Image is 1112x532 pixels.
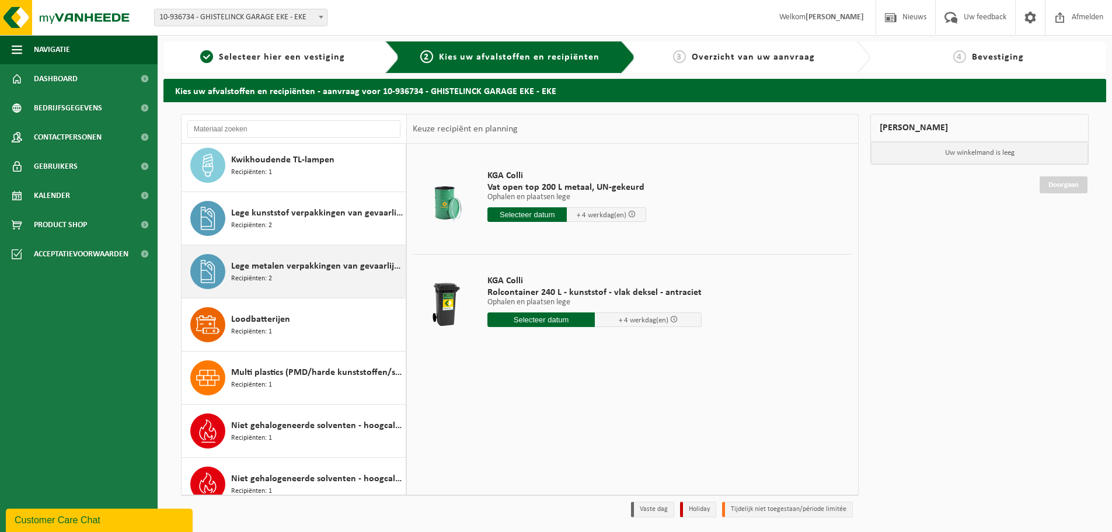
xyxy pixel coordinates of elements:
[200,50,213,63] span: 1
[487,312,595,327] input: Selecteer datum
[231,206,403,220] span: Lege kunststof verpakkingen van gevaarlijke stoffen
[182,405,406,458] button: Niet gehalogeneerde solventen - hoogcalorisch in 200lt-vat Recipiënten: 1
[692,53,815,62] span: Overzicht van uw aanvraag
[231,312,290,326] span: Loodbatterijen
[487,182,646,193] span: Vat open top 200 L metaal, UN-gekeurd
[231,433,272,444] span: Recipiënten: 1
[231,419,403,433] span: Niet gehalogeneerde solventen - hoogcalorisch in 200lt-vat
[182,245,406,298] button: Lege metalen verpakkingen van gevaarlijke stoffen Recipiënten: 2
[231,259,403,273] span: Lege metalen verpakkingen van gevaarlijke stoffen
[722,502,853,517] li: Tijdelijk niet toegestaan/période limitée
[806,13,864,22] strong: [PERSON_NAME]
[163,79,1106,102] h2: Kies uw afvalstoffen en recipiënten - aanvraag voor 10-936734 - GHISTELINCK GARAGE EKE - EKE
[420,50,433,63] span: 2
[187,120,400,138] input: Materiaal zoeken
[487,193,646,201] p: Ophalen en plaatsen lege
[34,123,102,152] span: Contactpersonen
[231,326,272,338] span: Recipiënten: 1
[34,64,78,93] span: Dashboard
[487,287,702,298] span: Rolcontainer 240 L - kunststof - vlak deksel - antraciet
[231,366,403,380] span: Multi plastics (PMD/harde kunststoffen/spanbanden/EPS/folie naturel/folie gemengd)
[231,486,272,497] span: Recipiënten: 1
[673,50,686,63] span: 3
[953,50,966,63] span: 4
[154,9,327,26] span: 10-936734 - GHISTELINCK GARAGE EKE - EKE
[231,273,272,284] span: Recipiënten: 2
[182,192,406,245] button: Lege kunststof verpakkingen van gevaarlijke stoffen Recipiënten: 2
[487,298,702,307] p: Ophalen en plaatsen lege
[6,506,195,532] iframe: chat widget
[680,502,716,517] li: Holiday
[1040,176,1087,193] a: Doorgaan
[231,167,272,178] span: Recipiënten: 1
[619,317,668,324] span: + 4 werkdag(en)
[487,275,702,287] span: KGA Colli
[34,210,87,239] span: Product Shop
[439,53,599,62] span: Kies uw afvalstoffen en recipiënten
[487,170,646,182] span: KGA Colli
[231,220,272,231] span: Recipiënten: 2
[34,93,102,123] span: Bedrijfsgegevens
[34,35,70,64] span: Navigatie
[34,181,70,210] span: Kalender
[487,207,567,222] input: Selecteer datum
[231,472,403,486] span: Niet gehalogeneerde solventen - hoogcalorisch in kleinverpakking
[407,114,524,144] div: Keuze recipiënt en planning
[182,298,406,352] button: Loodbatterijen Recipiënten: 1
[169,50,376,64] a: 1Selecteer hier een vestiging
[34,152,78,181] span: Gebruikers
[972,53,1024,62] span: Bevestiging
[231,380,272,391] span: Recipiënten: 1
[631,502,674,517] li: Vaste dag
[34,239,128,269] span: Acceptatievoorwaarden
[871,142,1088,164] p: Uw winkelmand is leeg
[870,114,1089,142] div: [PERSON_NAME]
[155,9,327,26] span: 10-936734 - GHISTELINCK GARAGE EKE - EKE
[182,139,406,192] button: Kwikhoudende TL-lampen Recipiënten: 1
[182,458,406,511] button: Niet gehalogeneerde solventen - hoogcalorisch in kleinverpakking Recipiënten: 1
[219,53,345,62] span: Selecteer hier een vestiging
[577,211,626,219] span: + 4 werkdag(en)
[182,352,406,405] button: Multi plastics (PMD/harde kunststoffen/spanbanden/EPS/folie naturel/folie gemengd) Recipiënten: 1
[231,153,334,167] span: Kwikhoudende TL-lampen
